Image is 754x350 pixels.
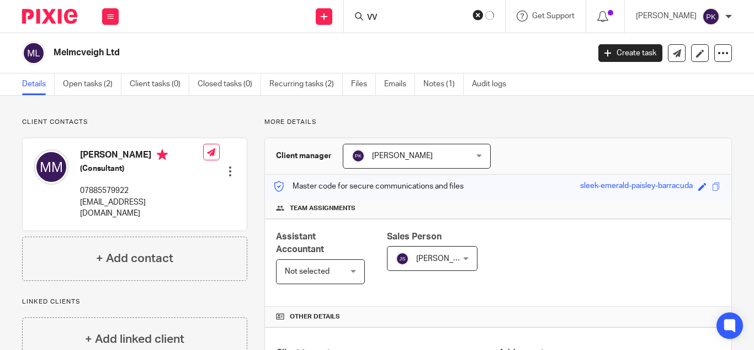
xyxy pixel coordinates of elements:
[598,44,662,62] a: Create task
[416,255,477,263] span: [PERSON_NAME]
[472,9,484,20] button: Clear
[423,74,464,95] a: Notes (1)
[80,149,203,163] h4: [PERSON_NAME]
[198,74,261,95] a: Closed tasks (0)
[290,204,355,213] span: Team assignments
[384,74,415,95] a: Emails
[80,185,203,196] p: 07885579922
[63,74,121,95] a: Open tasks (2)
[580,180,693,193] div: sleek-emerald-paisley-barracuda
[290,312,340,321] span: Other details
[387,232,442,241] span: Sales Person
[96,250,173,267] h4: + Add contact
[485,11,494,20] svg: Results are loading
[276,150,332,161] h3: Client manager
[273,181,464,192] p: Master code for secure communications and files
[636,11,697,22] p: [PERSON_NAME]
[22,297,247,306] p: Linked clients
[269,74,343,95] a: Recurring tasks (2)
[702,8,720,25] img: svg%3E
[22,41,45,65] img: svg%3E
[264,118,732,127] p: More details
[351,74,376,95] a: Files
[532,12,575,20] span: Get Support
[472,74,514,95] a: Audit logs
[22,118,247,127] p: Client contacts
[22,9,77,24] img: Pixie
[396,252,409,265] img: svg%3E
[34,149,69,185] img: svg%3E
[157,149,168,160] i: Primary
[80,197,203,220] p: [EMAIL_ADDRESS][DOMAIN_NAME]
[372,152,433,160] span: [PERSON_NAME]
[366,13,465,23] input: Search
[54,47,476,59] h2: Melmcveigh Ltd
[80,163,203,174] h5: (Consultant)
[85,331,184,348] h4: + Add linked client
[352,149,365,163] img: svg%3E
[22,74,55,95] a: Details
[285,268,330,275] span: Not selected
[276,232,324,254] span: Assistant Accountant
[130,74,189,95] a: Client tasks (0)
